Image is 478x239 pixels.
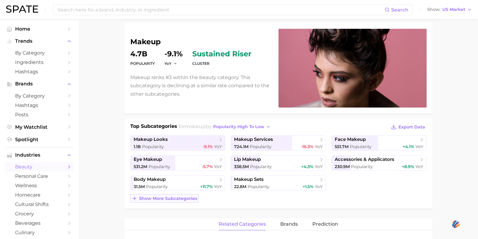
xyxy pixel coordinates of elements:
[15,124,63,130] span: My Watchlist
[5,24,74,34] a: Home
[185,124,206,129] span: makeup
[15,201,63,207] span: cultural shifts
[5,171,74,181] a: personal care
[301,144,314,149] span: -16.3%
[130,175,226,191] a: body makeup31.5m Popularity+11.7% YoY
[351,164,373,169] span: Popularity
[5,110,74,119] a: Posts
[234,177,264,182] span: makeup sets
[192,50,251,58] span: sustained riser
[179,124,272,129] span: for by
[248,184,269,189] span: Popularity
[212,123,272,131] button: popularity high to low
[130,194,199,203] button: Show more subcategories
[15,38,63,44] span: Trends
[214,144,222,149] span: YoY
[315,164,323,169] span: YoY
[15,152,63,158] span: Industries
[6,5,38,13] img: SPATE
[214,184,222,189] span: YoY
[213,124,264,129] span: popularity high to low
[130,123,177,132] h1: Top Subcategories
[451,219,461,230] img: svg+xml;base64,PHN2ZyB3aWR0aD0iNDQiIGhlaWdodD0iNDQiIHZpZXdCb3g9IjAgMCA0NCA0NCIgZmlsbD0ibm9uZSIgeG...
[134,177,166,182] span: body makeup
[15,192,63,198] span: homecare
[130,73,271,98] p: Makeup ranks #3 within the beauty category. This subcategory is declining at a similar rate compa...
[202,164,213,169] span: -5.7%
[331,155,427,171] a: accessories & applicators230.9m Popularity+8.9% YoY
[280,221,298,227] span: brands
[391,7,408,13] span: Search
[234,184,246,189] span: 22.8m
[5,209,74,218] a: grocery
[214,164,222,169] span: YoY
[134,157,162,162] span: eye makeup
[234,157,261,162] span: lip makeup
[5,162,74,171] a: beauty
[231,135,326,151] a: makeup services724.1m Popularity-16.3% YoY
[203,144,213,149] span: -9.1%
[148,164,170,169] span: Popularity
[5,101,74,110] a: Hashtags
[335,137,366,142] span: face makeup
[146,184,168,189] span: Popularity
[139,196,197,201] span: Show more subcategories
[15,59,63,65] span: Ingredients
[15,26,63,32] span: Home
[15,211,63,217] span: grocery
[5,181,74,190] a: wellness
[142,144,164,149] span: Popularity
[315,144,323,149] span: YoY
[15,183,63,188] span: wellness
[315,184,323,189] span: YoY
[5,67,74,76] a: Hashtags
[389,123,426,131] button: Export Data
[234,144,249,149] span: 724.1m
[15,69,63,75] span: Hashtags
[312,221,338,227] span: Prediction
[219,221,266,227] span: related categories
[15,220,63,226] span: beverages
[234,164,249,169] span: 338.5m
[426,6,473,14] button: ShowUS Market
[134,137,168,142] span: makeup looks
[5,91,74,101] a: by Category
[130,38,271,45] h1: makeup
[192,60,251,67] dt: cluster
[427,8,441,11] span: Show
[15,81,63,87] span: Brands
[15,93,63,99] span: by Category
[335,144,349,149] span: 551.7m
[350,144,372,149] span: Popularity
[402,164,414,169] span: +8.9%
[442,8,465,11] span: US Market
[15,230,63,235] span: culinary
[134,144,141,149] span: 1.1b
[15,137,63,142] span: Spotlight
[5,218,74,228] a: beverages
[130,135,226,151] a: makeup looks1.1b Popularity-9.1% YoY
[164,61,171,66] span: YoY
[5,135,74,144] a: Spotlight
[5,79,74,88] button: Brands
[5,200,74,209] a: cultural shifts
[5,48,74,58] a: by Category
[5,190,74,200] a: homecare
[5,58,74,67] a: Ingredients
[5,122,74,132] a: My Watchlist
[415,164,423,169] span: YoY
[200,184,213,189] span: +11.7%
[301,164,314,169] span: +4.3%
[164,61,177,66] button: YoY
[303,184,314,189] span: +1.5%
[15,173,63,179] span: personal care
[415,144,423,149] span: YoY
[231,155,326,171] a: lip makeup338.5m Popularity+4.3% YoY
[130,60,155,67] dt: Popularity
[5,228,74,237] a: culinary
[15,50,63,56] span: by Category
[130,155,226,171] a: eye makeup531.2m Popularity-5.7% YoY
[134,164,147,169] span: 531.2m
[164,50,183,58] dd: -9.1%
[57,5,385,15] input: Search here for a brand, industry, or ingredient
